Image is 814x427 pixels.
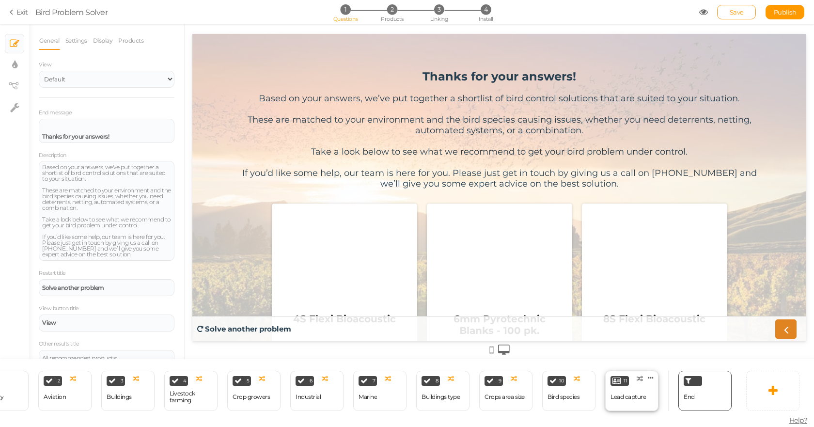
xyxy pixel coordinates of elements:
div: 11 Lead capture [605,371,658,411]
span: 4 [183,379,187,383]
div: 3 Buildings [101,371,155,411]
div: Industrial [296,394,321,400]
div: Lead capture [610,394,646,400]
div: 9 Crops area size [479,371,532,411]
li: 1 Questions [323,4,368,15]
span: 4 [481,4,491,15]
div: 6 Industrial [290,371,344,411]
span: 7 [373,379,376,383]
span: 3 [121,379,124,383]
label: Other results title [39,341,79,348]
div: Bird Problem Solver [35,6,108,18]
div: 5 Crop growers [227,371,281,411]
div: 7 Marine [353,371,407,411]
span: 9 [499,379,501,383]
strong: Solve another problem [42,285,104,291]
div: Marine [359,394,377,400]
span: Products [381,16,404,22]
span: Save [730,8,744,16]
div: Based on your answers, we’ve put together a shortlist of bird control solutions that are suited t... [41,59,574,155]
span: 3 [434,4,444,15]
div: 4 Livestock farming [164,371,218,411]
li: 2 Products [370,4,415,15]
span: Install [479,16,493,22]
span: 10 [559,379,564,383]
span: Linking [430,16,448,22]
strong: Thanks for your answers! [42,133,109,140]
span: 2 [58,379,61,383]
a: Settings [65,32,88,50]
div: Crops area size [485,394,525,400]
span: 5 [247,379,250,383]
div: Buildings type [422,394,460,400]
label: Description [39,152,66,159]
label: End message [39,110,72,116]
div: 2 Aviation [38,371,92,411]
label: Restart title [39,270,66,277]
div: Crop growers [233,394,270,400]
span: Questions [333,16,358,22]
span: End [684,393,695,400]
div: Bird species [548,394,579,400]
a: Display [93,32,113,50]
a: General [39,32,60,50]
div: Aviation [44,394,66,400]
span: Publish [774,8,797,16]
div: All recommended products: [42,355,171,361]
a: Products [118,32,144,50]
div: End [678,371,732,411]
div: Livestock farming [170,390,212,404]
span: 6 [310,379,313,383]
label: View button title [39,305,79,312]
div: 6mm Pyrotechnic Blanks - 100 pk. [239,271,375,310]
span: View [39,61,51,68]
li: 3 Linking [417,4,462,15]
span: 11 [624,379,627,383]
div: Buildings [107,394,132,400]
a: Exit [10,7,28,17]
span: 2 [387,4,397,15]
div: Save [717,5,756,19]
div: 8 Buildings type [416,371,470,411]
span: Help? [789,416,808,425]
div: 4S Flexi Bioacoustic [84,271,220,310]
li: 4 Install [463,4,508,15]
strong: View [42,319,56,326]
span: 8 [436,379,438,383]
div: 8S Flexi Bioacoustic [394,271,530,310]
div: 10 Bird species [542,371,595,411]
strong: Thanks for your answers! [230,35,384,49]
div: Based on your answers, we’ve put together a shortlist of bird control solutions that are suited t... [42,164,171,257]
span: 1 [340,4,350,15]
strong: Solve another problem [13,290,99,300]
